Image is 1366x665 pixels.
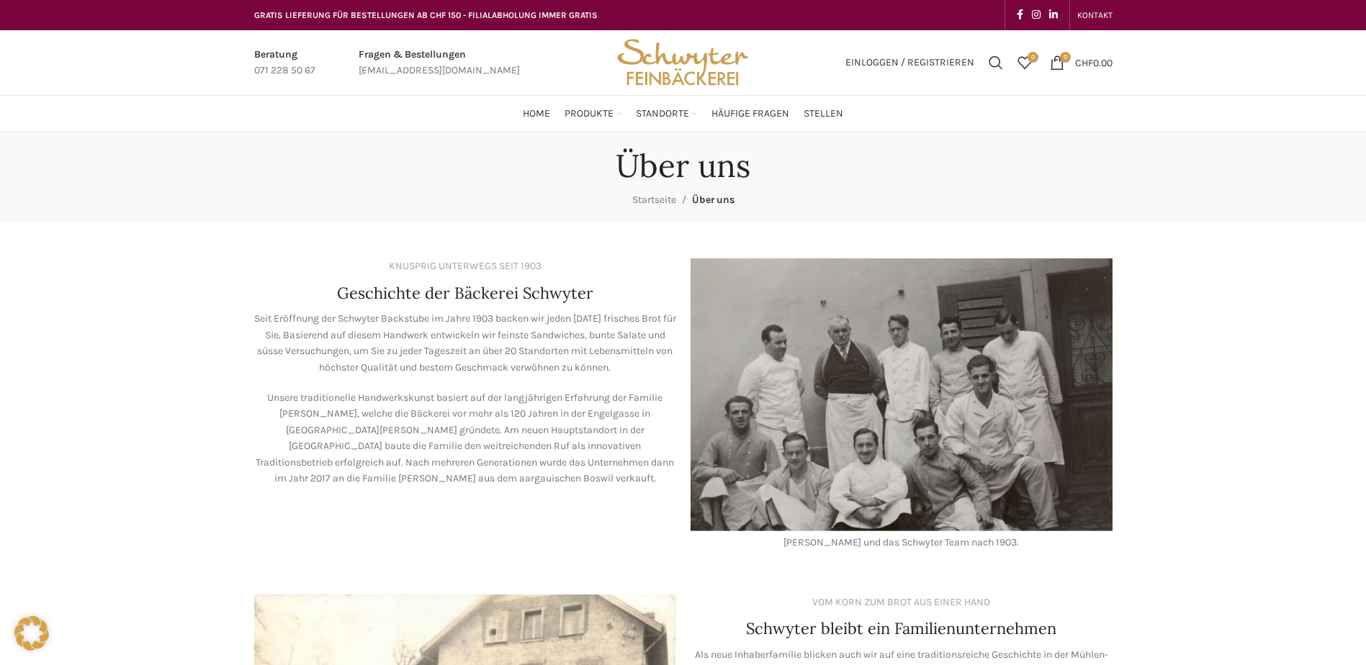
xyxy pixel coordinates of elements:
[1028,52,1038,63] span: 0
[1012,5,1028,25] a: Facebook social link
[636,99,697,128] a: Standorte
[254,390,676,487] p: Unsere traditionelle Handwerkskunst basiert auf der langjährigen Erfahrung der Familie [PERSON_NA...
[1070,1,1120,30] div: Secondary navigation
[565,107,614,121] span: Produkte
[691,535,1113,551] div: [PERSON_NAME] und das Schwyter Team nach 1903.
[804,99,843,128] a: Stellen
[981,48,1010,77] a: Suchen
[254,10,598,20] span: GRATIS LIEFERUNG FÜR BESTELLUNGEN AB CHF 150 - FILIALABHOLUNG IMMER GRATIS
[1010,48,1039,77] div: Meine Wunschliste
[812,594,990,610] div: VOM KORN ZUM BROT AUS EINER HAND
[1010,48,1039,77] a: 0
[632,194,676,206] a: Startseite
[1028,5,1045,25] a: Instagram social link
[254,47,315,79] a: Infobox link
[1075,56,1093,68] span: CHF
[711,107,789,121] span: Häufige Fragen
[711,99,789,128] a: Häufige Fragen
[337,282,593,304] h4: Geschichte der Bäckerei Schwyter
[389,258,542,274] div: KNUSPRIG UNTERWEGS SEIT 1903
[845,58,974,68] span: Einloggen / Registrieren
[838,48,981,77] a: Einloggen / Registrieren
[1043,48,1120,77] a: 0 CHF0.00
[523,107,550,121] span: Home
[616,147,750,185] h1: Über uns
[1077,1,1113,30] a: KONTAKT
[612,55,753,68] a: Site logo
[746,617,1056,640] h4: Schwyter bleibt ein Familienunternehmen
[1075,56,1113,68] bdi: 0.00
[1060,52,1071,63] span: 0
[247,99,1120,128] div: Main navigation
[612,30,753,95] img: Bäckerei Schwyter
[359,47,520,79] a: Infobox link
[523,99,550,128] a: Home
[636,107,689,121] span: Standorte
[565,99,621,128] a: Produkte
[1045,5,1062,25] a: Linkedin social link
[1077,10,1113,20] span: KONTAKT
[804,107,843,121] span: Stellen
[692,194,734,206] span: Über uns
[254,311,676,376] p: Seit Eröffnung der Schwyter Backstube im Jahre 1903 backen wir jeden [DATE] frisches Brot für Sie...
